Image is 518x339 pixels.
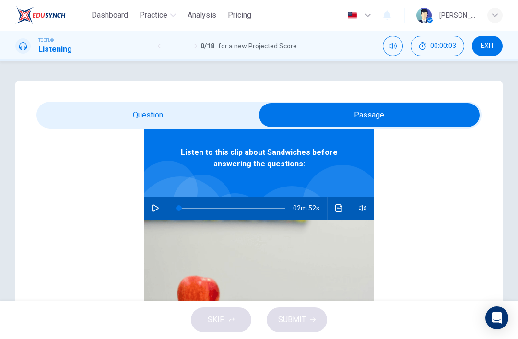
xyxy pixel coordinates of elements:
button: 00:00:03 [411,36,464,56]
img: en [346,12,358,19]
span: for a new Projected Score [218,40,297,52]
div: Open Intercom Messenger [485,306,508,329]
a: EduSynch logo [15,6,88,25]
button: EXIT [472,36,503,56]
span: Practice [140,10,167,21]
span: Analysis [188,10,216,21]
button: Dashboard [88,7,132,24]
button: Pricing [224,7,255,24]
span: EXIT [481,42,494,50]
span: Dashboard [92,10,128,21]
span: 00:00:03 [430,42,456,50]
h1: Listening [38,44,72,55]
img: Profile picture [416,8,432,23]
span: Listen to this clip about Sandwiches before answering the questions: [175,147,343,170]
span: 0 / 18 [200,40,214,52]
span: Pricing [228,10,251,21]
div: Mute [383,36,403,56]
button: Analysis [184,7,220,24]
div: Hide [411,36,464,56]
img: EduSynch logo [15,6,66,25]
div: [PERSON_NAME] [439,10,476,21]
span: 02m 52s [293,197,327,220]
span: TOEFL® [38,37,54,44]
button: Practice [136,7,180,24]
button: Click to see the audio transcription [331,197,347,220]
